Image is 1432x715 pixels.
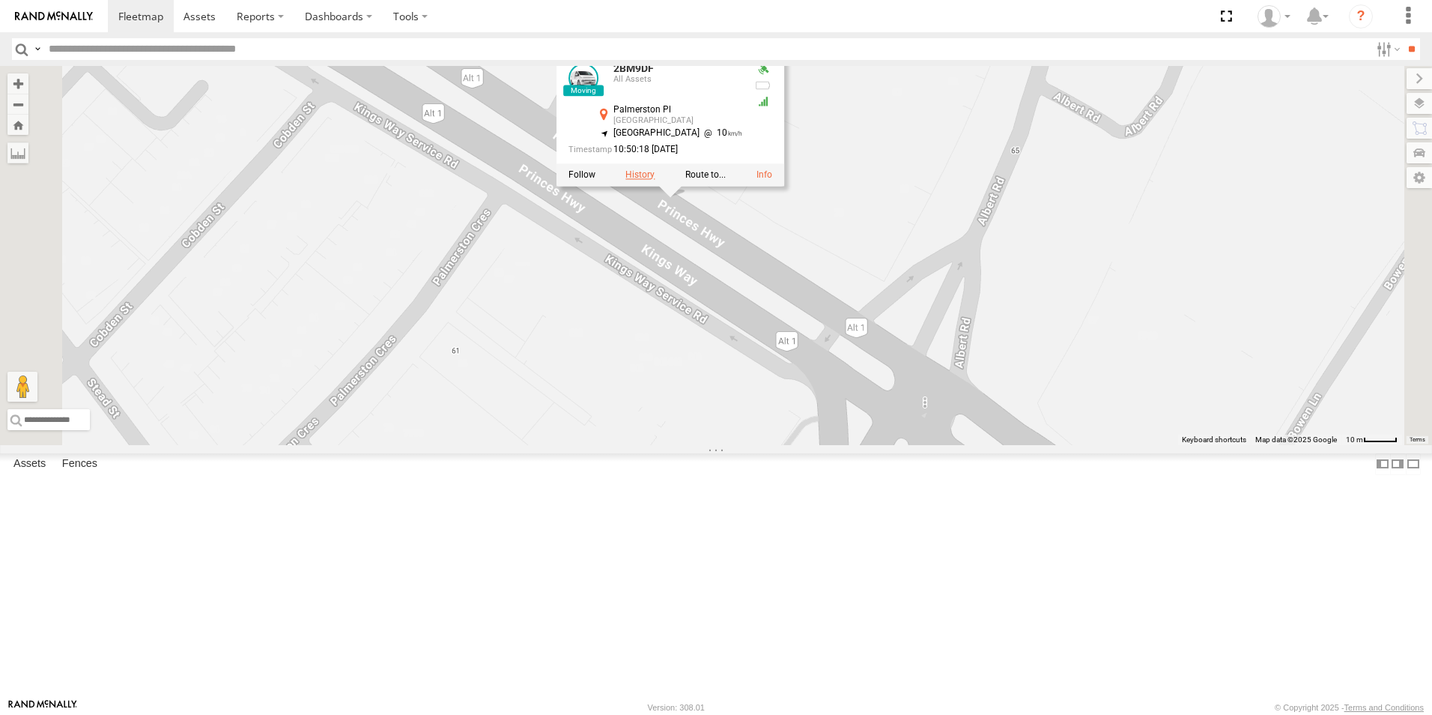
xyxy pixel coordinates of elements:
[1349,4,1373,28] i: ?
[55,453,105,474] label: Fences
[1344,703,1424,712] a: Terms and Conditions
[1390,453,1405,475] label: Dock Summary Table to the Right
[8,700,77,715] a: Visit our Website
[1341,435,1402,445] button: Map Scale: 10 m per 42 pixels
[625,169,655,180] label: View Asset History
[7,142,28,163] label: Measure
[754,80,772,92] div: No battery health information received from this device.
[754,64,772,76] div: Valid GPS Fix
[7,372,37,402] button: Drag Pegman onto the map to open Street View
[1252,5,1296,28] div: Sean Aliphon
[7,115,28,135] button: Zoom Home
[613,75,742,84] div: All Assets
[568,145,742,154] div: Date/time of location update
[756,169,772,180] a: View Asset Details
[1182,435,1246,445] button: Keyboard shortcuts
[1410,437,1425,443] a: Terms (opens in new tab)
[1406,453,1421,475] label: Hide Summary Table
[648,703,705,712] div: Version: 308.01
[1346,435,1363,444] span: 10 m
[7,94,28,115] button: Zoom out
[1375,453,1390,475] label: Dock Summary Table to the Left
[15,11,93,22] img: rand-logo.svg
[613,117,742,126] div: [GEOGRAPHIC_DATA]
[1255,435,1337,444] span: Map data ©2025 Google
[6,453,53,474] label: Assets
[613,106,742,115] div: Palmerston Pl
[685,169,726,180] label: Route To Location
[568,169,595,180] label: Realtime tracking of Asset
[700,128,742,139] span: 10
[613,128,700,139] span: [GEOGRAPHIC_DATA]
[613,63,654,75] a: 2BM9DF
[31,38,43,60] label: Search Query
[568,64,598,94] a: View Asset Details
[7,73,28,94] button: Zoom in
[1275,703,1424,712] div: © Copyright 2025 -
[1371,38,1403,60] label: Search Filter Options
[754,96,772,108] div: GSM Signal = 5
[1407,167,1432,188] label: Map Settings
